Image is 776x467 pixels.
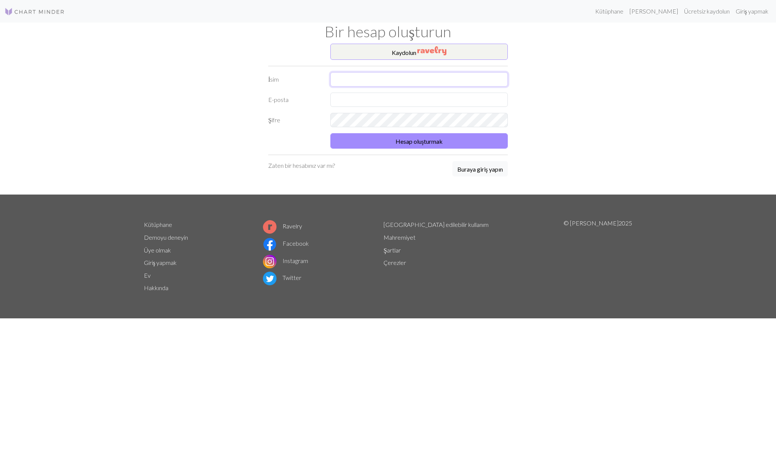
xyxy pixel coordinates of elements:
font: Facebook [283,240,309,247]
a: Kütüphane [144,221,172,228]
font: © [PERSON_NAME] [564,219,619,227]
a: Ücretsiz kaydolun [681,4,733,19]
a: Hakkında [144,284,168,291]
a: Ravelry [263,222,302,230]
a: Instagram [263,257,308,264]
a: [GEOGRAPHIC_DATA] edilebilir kullanım [383,221,489,228]
a: [PERSON_NAME] [626,4,681,19]
img: Logo [5,7,65,16]
font: Giriş yapmak [736,8,768,15]
a: Facebook [263,240,309,247]
a: Üye olmak [144,246,171,254]
a: Twitter [263,274,301,281]
font: E-posta [268,96,289,103]
img: Twitter logosu [263,272,276,285]
font: Bir hesap oluşturun [325,23,451,41]
img: Ravelry logosu [263,220,276,234]
a: Mahremiyet [383,234,415,241]
button: Kaydolun​ [330,44,508,60]
img: Facebook logosu [263,237,276,251]
font: Ravelry [283,222,302,230]
font: Kaydolun [392,49,416,56]
a: Demoyu deneyin [144,234,188,241]
a: Şartlar [383,246,401,254]
font: Twitter [283,274,301,281]
a: Giriş yapmak [144,259,177,266]
a: Giriş yapmak [733,4,771,19]
font: Buraya giriş yapın [457,166,503,173]
button: Buraya giriş yapın [452,161,508,176]
font: Instagram [283,257,308,264]
font: Ücretsiz kaydolun [684,8,730,15]
img: Ravelry [417,46,446,55]
font: Hesap oluşturmak [396,138,443,145]
font: [PERSON_NAME] [629,8,678,15]
font: Zaten bir hesabınız var mı? [268,162,335,169]
font: 2025 [619,219,632,227]
a: Ev [144,272,151,279]
button: Hesap oluşturmak [330,133,508,149]
font: Kütüphane [595,8,623,15]
font: Şifre [268,116,280,123]
font: İsim [268,76,279,83]
a: Kütüphane [592,4,626,19]
a: Çerezler [383,259,406,266]
img: Instagram logosu [263,255,276,268]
